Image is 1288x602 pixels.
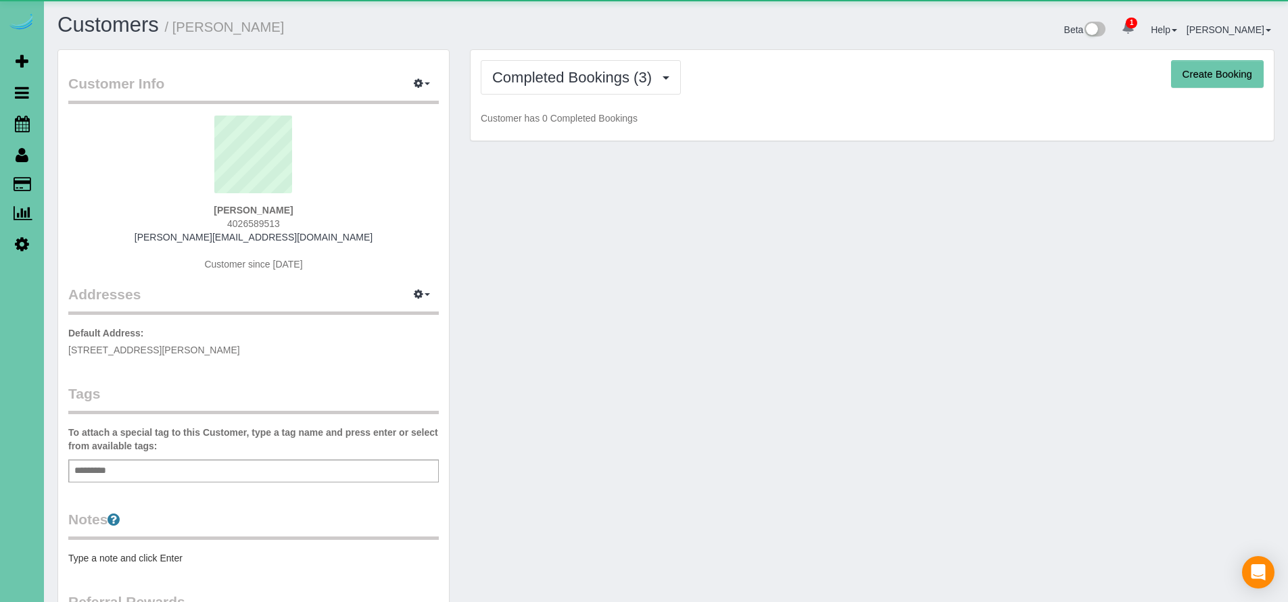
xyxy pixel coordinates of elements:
pre: Type a note and click Enter [68,551,439,565]
p: Customer has 0 Completed Bookings [481,111,1264,125]
span: Completed Bookings (3) [492,69,659,86]
button: Completed Bookings (3) [481,60,681,95]
legend: Customer Info [68,74,439,104]
a: [PERSON_NAME] [1187,24,1271,35]
small: / [PERSON_NAME] [165,20,285,34]
label: Default Address: [68,326,144,340]
a: 1 [1115,14,1141,43]
button: Create Booking [1171,60,1264,89]
span: 4026589513 [227,218,280,229]
a: Customers [57,13,159,36]
img: New interface [1083,22,1105,39]
span: [STREET_ADDRESS][PERSON_NAME] [68,345,240,355]
span: 1 [1126,18,1137,28]
strong: [PERSON_NAME] [214,205,293,216]
div: Open Intercom Messenger [1242,556,1274,588]
legend: Notes [68,509,439,540]
img: Automaid Logo [8,14,35,32]
a: Help [1151,24,1177,35]
span: Customer since [DATE] [204,259,302,270]
a: [PERSON_NAME][EMAIL_ADDRESS][DOMAIN_NAME] [135,232,373,243]
label: To attach a special tag to this Customer, type a tag name and press enter or select from availabl... [68,426,439,453]
a: Beta [1064,24,1106,35]
legend: Tags [68,384,439,414]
